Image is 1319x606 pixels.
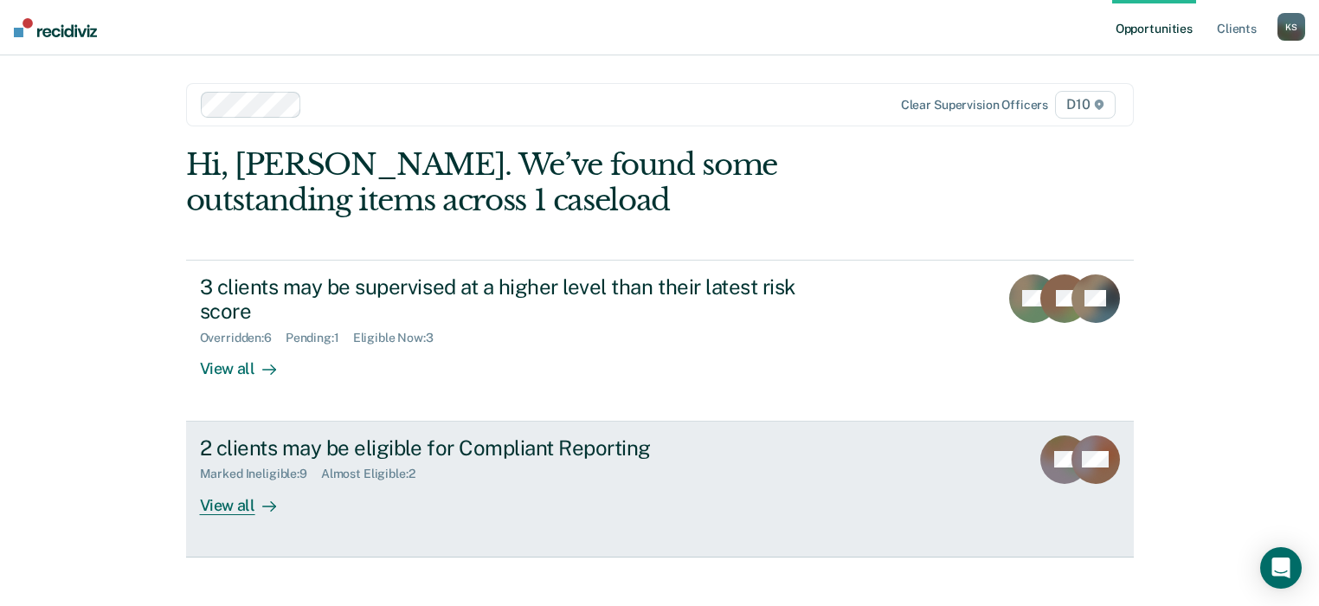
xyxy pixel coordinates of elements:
a: 2 clients may be eligible for Compliant ReportingMarked Ineligible:9Almost Eligible:2View all [186,422,1134,558]
div: Eligible Now : 3 [353,331,447,345]
div: K S [1277,13,1305,41]
div: Almost Eligible : 2 [321,467,429,481]
div: Open Intercom Messenger [1260,547,1302,589]
div: View all [200,481,297,515]
div: Clear supervision officers [901,98,1048,113]
div: Pending : 1 [286,331,353,345]
span: D10 [1055,91,1115,119]
button: KS [1277,13,1305,41]
div: 2 clients may be eligible for Compliant Reporting [200,435,807,461]
div: Hi, [PERSON_NAME]. We’ve found some outstanding items across 1 caseload [186,147,944,218]
a: 3 clients may be supervised at a higher level than their latest risk scoreOverridden:6Pending:1El... [186,260,1134,422]
div: Marked Ineligible : 9 [200,467,321,481]
div: Overridden : 6 [200,331,286,345]
img: Recidiviz [14,18,97,37]
div: View all [200,345,297,379]
div: 3 clients may be supervised at a higher level than their latest risk score [200,274,807,325]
